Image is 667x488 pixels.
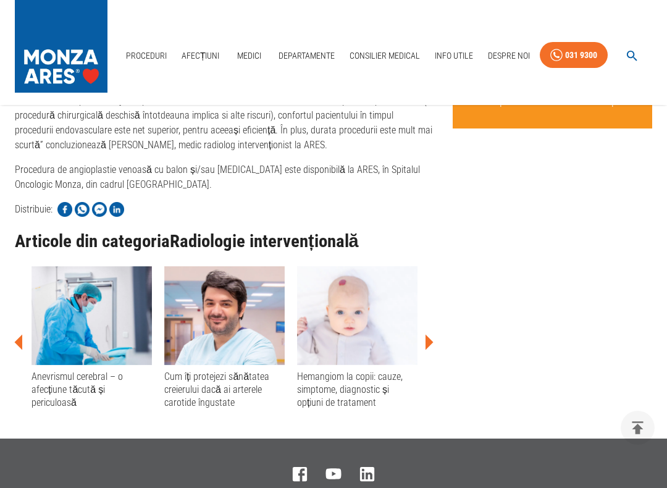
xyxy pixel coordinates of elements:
[75,202,90,217] img: Share on WhatsApp
[430,43,478,69] a: Info Utile
[621,411,655,445] button: delete
[15,232,433,251] h3: Articole din categoria Radiologie intervențională
[15,162,433,192] p: Procedura de angioplastie venoasă cu balon și/sau [MEDICAL_DATA] este disponibilă la ARES, în Spi...
[274,43,340,69] a: Departamente
[57,202,72,217] img: Share on Facebook
[177,43,225,69] a: Afecțiuni
[540,42,608,69] a: 031 9300
[229,43,269,69] a: Medici
[31,266,152,365] img: Anevrismul cerebral – o afecțiune tăcută și periculoasă
[164,266,285,365] img: Cum îți protejezi sănătatea creierului dacă ai arterele carotide îngustate
[121,43,172,69] a: Proceduri
[164,370,285,410] div: Cum îți protejezi sănătatea creierului dacă ai arterele carotide îngustate
[31,266,152,410] a: Anevrismul cerebral – o afecțiune tăcută și periculoasă
[345,43,425,69] a: Consilier Medical
[15,202,52,217] p: Distribuie:
[565,48,597,63] div: 031 9300
[109,202,124,217] img: Share on LinkedIn
[483,43,535,69] a: Despre Noi
[297,266,417,410] a: Hemangiom la copii: cauze, simptome, diagnostic și opțiuni de tratament
[164,266,285,410] a: Cum îți protejezi sănătatea creierului dacă ai arterele carotide îngustate
[15,93,433,153] p: ”Vorbim de multiple avantaje ale procedurii endovasculare: scăderea riscului de infecție intraspi...
[297,266,417,365] img: Hemangiom la copii: cauze, simptome, diagnostic și opțiuni de tratament
[31,370,152,410] div: Anevrismul cerebral – o afecțiune tăcută și periculoasă
[297,370,417,410] div: Hemangiom la copii: cauze, simptome, diagnostic și opțiuni de tratament
[92,202,107,217] img: Share on Facebook Messenger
